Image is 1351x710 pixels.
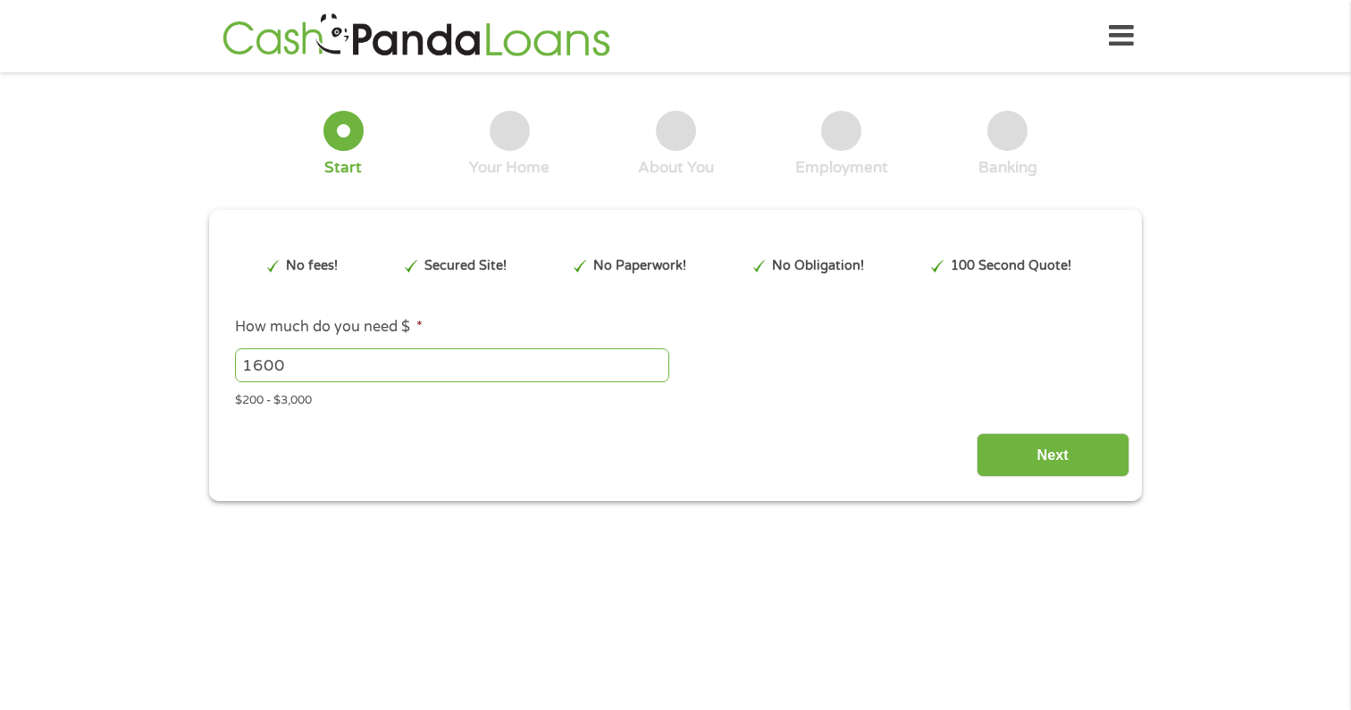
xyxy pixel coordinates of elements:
label: How much do you need $ [235,318,423,337]
div: Banking [978,158,1037,178]
div: $200 - $3,000 [235,386,1116,410]
p: 100 Second Quote! [951,256,1071,276]
input: Next [977,433,1129,477]
p: No fees! [286,256,338,276]
img: GetLoanNow Logo [217,11,616,62]
p: No Obligation! [772,256,864,276]
p: No Paperwork! [593,256,686,276]
div: Your Home [469,158,550,178]
p: Secured Site! [424,256,507,276]
div: Start [324,158,362,178]
div: About You [638,158,714,178]
div: Employment [795,158,888,178]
